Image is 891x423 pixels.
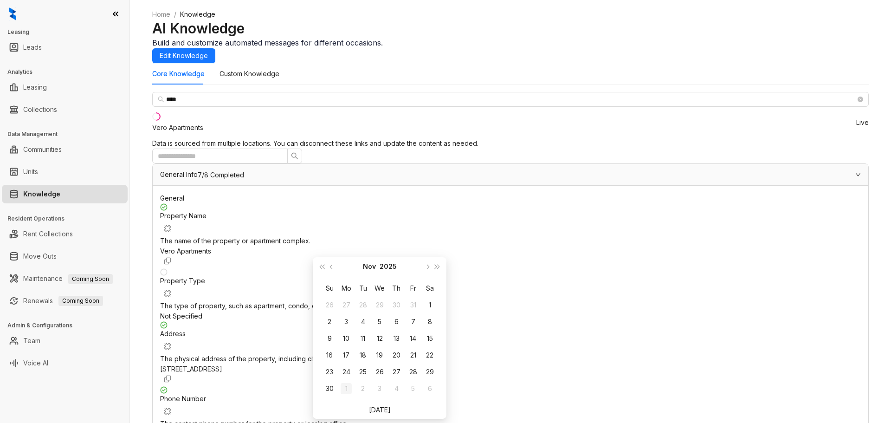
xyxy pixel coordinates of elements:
[405,280,421,297] th: Fr
[856,119,869,126] span: Live
[341,316,352,327] div: 3
[160,51,208,61] span: Edit Knowledge
[324,316,335,327] div: 2
[422,257,432,276] button: next-year
[421,364,438,380] td: 2025-11-29
[7,68,129,76] h3: Analytics
[327,257,337,276] button: prev-year
[2,78,128,97] li: Leasing
[324,333,335,344] div: 9
[388,297,405,313] td: 2025-10-30
[357,299,368,311] div: 28
[407,350,419,361] div: 21
[324,350,335,361] div: 16
[374,350,385,361] div: 19
[2,185,128,203] li: Knowledge
[388,380,405,397] td: 2025-12-04
[321,380,338,397] td: 2025-11-30
[341,350,352,361] div: 17
[391,299,402,311] div: 30
[23,78,47,97] a: Leasing
[405,313,421,330] td: 2025-11-07
[2,269,128,288] li: Maintenance
[355,313,371,330] td: 2025-11-04
[160,236,861,246] div: The name of the property or apartment complex.
[2,140,128,159] li: Communities
[324,299,335,311] div: 26
[341,299,352,311] div: 27
[424,383,435,394] div: 6
[371,280,388,297] th: We
[174,9,176,20] li: /
[371,313,388,330] td: 2025-11-05
[7,215,129,223] h3: Resident Operations
[355,280,371,297] th: Tu
[407,366,419,377] div: 28
[405,380,421,397] td: 2025-12-05
[324,383,335,394] div: 30
[58,296,103,306] span: Coming Soon
[391,350,402,361] div: 20
[424,350,435,361] div: 22
[357,316,368,327] div: 4
[407,333,419,344] div: 14
[855,172,861,177] span: expanded
[2,225,128,243] li: Rent Collections
[198,172,244,178] span: 7/8 Completed
[421,380,438,397] td: 2025-12-06
[150,9,172,20] a: Home
[858,97,863,102] span: close-circle
[153,164,868,185] div: General Info7/8 Completed
[341,383,352,394] div: 1
[68,274,113,284] span: Coming Soon
[321,347,338,364] td: 2025-11-16
[405,347,421,364] td: 2025-11-21
[23,292,103,310] a: RenewalsComing Soon
[433,257,443,276] button: super-next-year
[374,366,385,377] div: 26
[424,316,435,327] div: 8
[380,257,397,276] button: year panel
[424,333,435,344] div: 15
[160,247,211,255] span: Vero Apartments
[23,185,60,203] a: Knowledge
[220,69,279,79] div: Custom Knowledge
[338,380,355,397] td: 2025-12-01
[388,280,405,297] th: Th
[371,330,388,347] td: 2025-11-12
[405,330,421,347] td: 2025-11-14
[160,329,861,354] div: Address
[2,292,128,310] li: Renewals
[2,38,128,57] li: Leads
[338,297,355,313] td: 2025-10-27
[424,366,435,377] div: 29
[388,313,405,330] td: 2025-11-06
[407,383,419,394] div: 5
[321,330,338,347] td: 2025-11-09
[23,100,57,119] a: Collections
[321,364,338,380] td: 2025-11-23
[2,163,128,181] li: Units
[357,350,368,361] div: 18
[321,313,338,330] td: 2025-11-02
[160,301,861,311] div: The type of property, such as apartment, condo, or townhouse.
[371,347,388,364] td: 2025-11-19
[160,364,861,374] div: [STREET_ADDRESS]
[421,280,438,297] th: Sa
[374,383,385,394] div: 3
[152,123,203,133] div: Vero Apartments
[421,313,438,330] td: 2025-11-08
[2,247,128,266] li: Move Outs
[357,333,368,344] div: 11
[374,316,385,327] div: 5
[7,28,129,36] h3: Leasing
[391,333,402,344] div: 13
[388,364,405,380] td: 2025-11-27
[152,69,205,79] div: Core Knowledge
[152,138,869,149] div: Data is sourced from multiple locations. You can disconnect these links and update the content as...
[363,257,376,276] button: month panel
[158,96,164,103] span: search
[160,276,861,301] div: Property Type
[355,364,371,380] td: 2025-11-25
[2,332,128,350] li: Team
